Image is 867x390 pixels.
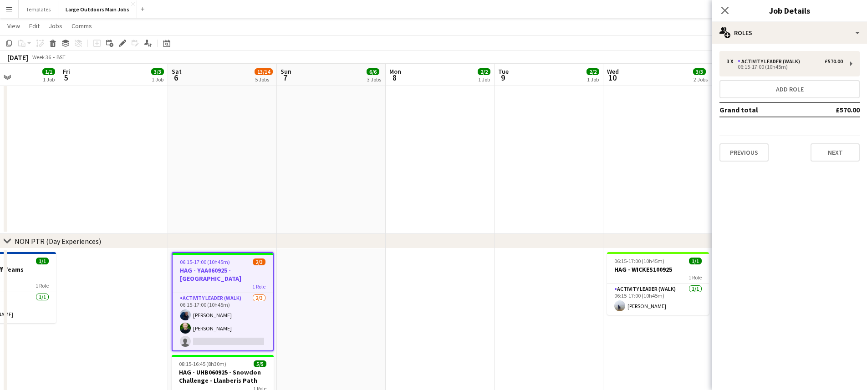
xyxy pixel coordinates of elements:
[7,22,20,30] span: View
[607,67,619,76] span: Wed
[151,68,164,75] span: 3/3
[727,58,738,65] div: 3 x
[253,258,265,265] span: 2/3
[45,20,66,32] a: Jobs
[58,0,137,18] button: Large Outdoors Main Jobs
[25,20,43,32] a: Edit
[152,76,163,83] div: 1 Job
[42,68,55,75] span: 1/1
[712,22,867,44] div: Roles
[36,258,49,264] span: 1/1
[172,368,274,385] h3: HAG - UHB060925 - Snowdon Challenge - Llanberis Path
[280,67,291,76] span: Sun
[478,76,490,83] div: 1 Job
[806,102,860,117] td: £570.00
[693,68,706,75] span: 3/3
[68,20,96,32] a: Comms
[172,67,182,76] span: Sat
[388,72,401,83] span: 8
[172,252,274,351] app-job-card: 06:15-17:00 (10h45m)2/3HAG - YAA060925 - [GEOGRAPHIC_DATA]1 RoleActivity Leader (Walk)2/306:15-17...
[19,0,58,18] button: Templates
[4,20,24,32] a: View
[497,72,509,83] span: 9
[49,22,62,30] span: Jobs
[719,102,806,117] td: Grand total
[688,274,702,281] span: 1 Role
[719,143,769,162] button: Previous
[614,258,664,264] span: 06:15-17:00 (10h45m)
[738,58,804,65] div: Activity Leader (Walk)
[825,58,843,65] div: £570.00
[811,143,860,162] button: Next
[727,65,843,69] div: 06:15-17:00 (10h45m)
[252,283,265,290] span: 1 Role
[498,67,509,76] span: Tue
[694,76,708,83] div: 2 Jobs
[689,258,702,264] span: 1/1
[719,80,860,98] button: Add role
[180,258,230,265] span: 06:15-17:00 (10h45m)
[63,67,70,76] span: Fri
[173,293,273,350] app-card-role: Activity Leader (Walk)2/306:15-17:00 (10h45m)[PERSON_NAME][PERSON_NAME]
[56,54,66,61] div: BST
[607,252,709,315] app-job-card: 06:15-17:00 (10h45m)1/1HAG - WICKES1009251 RoleActivity Leader (Walk)1/106:15-17:00 (10h45m)[PERS...
[173,266,273,283] h3: HAG - YAA060925 - [GEOGRAPHIC_DATA]
[7,53,28,62] div: [DATE]
[279,72,291,83] span: 7
[587,76,599,83] div: 1 Job
[36,282,49,289] span: 1 Role
[712,5,867,16] h3: Job Details
[179,360,226,367] span: 08:15-16:45 (8h30m)
[170,72,182,83] span: 6
[367,76,381,83] div: 3 Jobs
[71,22,92,30] span: Comms
[15,237,101,246] div: NON PTR (Day Experiences)
[586,68,599,75] span: 2/2
[607,265,709,274] h3: HAG - WICKES100925
[29,22,40,30] span: Edit
[43,76,55,83] div: 1 Job
[61,72,70,83] span: 5
[254,360,266,367] span: 5/5
[389,67,401,76] span: Mon
[607,284,709,315] app-card-role: Activity Leader (Walk)1/106:15-17:00 (10h45m)[PERSON_NAME]
[30,54,53,61] span: Week 36
[478,68,490,75] span: 2/2
[606,72,619,83] span: 10
[255,76,272,83] div: 5 Jobs
[255,68,273,75] span: 13/14
[367,68,379,75] span: 6/6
